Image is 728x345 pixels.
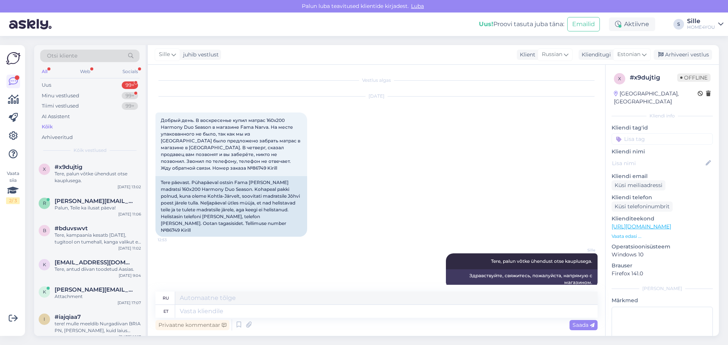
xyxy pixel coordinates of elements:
span: Offline [677,73,711,82]
span: r [43,200,46,206]
div: [DATE] [155,93,598,100]
div: # x9dujtig [630,73,677,82]
div: Web [78,67,92,76]
div: Tere, kampaania kesatb [DATE], tugitool on tumehall, kanga valikut ei ole. [55,232,141,245]
p: Kliendi email [612,172,713,180]
div: Sille [687,18,715,24]
div: Minu vestlused [42,92,79,100]
div: Aktiivne [609,17,655,31]
span: robert_paal@icloud.com [55,198,133,205]
div: [DATE] 9:04 [119,273,141,278]
div: Küsi meiliaadressi [612,180,665,190]
span: k [43,262,46,267]
span: Sille [159,50,170,59]
div: Vaata siia [6,170,20,204]
p: Kliendi telefon [612,194,713,201]
div: [GEOGRAPHIC_DATA], [GEOGRAPHIC_DATA] [614,90,698,106]
span: Saada [573,322,595,328]
span: #x9dujtig [55,164,82,170]
input: Lisa tag [612,133,713,145]
div: Küsi telefoninumbrit [612,201,673,212]
div: 99+ [122,81,138,89]
span: #bduvswvt [55,225,88,232]
a: [URL][DOMAIN_NAME] [612,223,671,230]
span: kai@nuad.ee [55,259,133,266]
div: Tere, palun võtke ühendust otse kauplusega. [55,170,141,184]
b: Uus! [479,20,493,28]
div: juhib vestlust [180,51,219,59]
div: Socials [121,67,140,76]
div: 99+ [122,102,138,110]
p: Klienditeekond [612,215,713,223]
div: tere! mulle meeldib Nurgadiivan BRIA PN, [PERSON_NAME], kuid laius kahjuks ei sobi. kas on võimal... [55,320,141,334]
div: Здравствуйте, свяжитесь, пожалуйста, напрямую с магазином. [446,269,598,289]
span: Добрый день. В воскресенье купил матрас 160х200 Harmony Duo Season в магазине Fama Narva. На мест... [161,117,301,171]
p: Kliendi tag'id [612,124,713,132]
div: [PERSON_NAME] [612,285,713,292]
div: Tere, antud diivan toodetud Aasias. [55,266,141,273]
div: Kõik [42,123,53,131]
div: [DATE] 16:17 [119,334,141,340]
p: Windows 10 [612,251,713,259]
div: Klienditugi [579,51,611,59]
div: [DATE] 11:06 [118,211,141,217]
span: Kõik vestlused [74,147,107,154]
span: Sille [567,247,595,253]
div: Tere päevast. Pühapäeval ostsin Fama [PERSON_NAME] madratsi 160x200 Harmony Duo Season. Kohapeal ... [155,176,307,237]
img: Askly Logo [6,51,20,66]
div: Palun, Teile ka ilusat päeva! [55,205,141,211]
span: Russian [542,50,562,59]
div: HOME4YOU [687,24,715,30]
div: 99+ [122,92,138,100]
span: #iajqiaa7 [55,314,81,320]
div: 2 / 3 [6,197,20,204]
div: Attachment [55,293,141,300]
div: Arhiveeri vestlus [654,50,712,60]
span: i [44,316,45,322]
span: b [43,228,46,233]
div: Privaatne kommentaar [155,320,229,330]
p: Brauser [612,262,713,270]
a: SilleHOME4YOU [687,18,723,30]
span: 12:53 [158,237,186,243]
div: Kliendi info [612,112,713,119]
div: et [163,305,168,318]
span: k [43,289,46,295]
div: S [673,19,684,30]
div: Uus [42,81,51,89]
span: x [43,166,46,172]
div: Tiimi vestlused [42,102,79,110]
div: [DATE] 11:02 [118,245,141,251]
div: All [40,67,49,76]
div: AI Assistent [42,113,70,120]
button: Emailid [567,17,600,31]
p: Vaata edasi ... [612,233,713,240]
div: [DATE] 17:07 [118,300,141,306]
div: Vestlus algas [155,77,598,84]
span: Estonian [617,50,640,59]
div: Arhiveeritud [42,134,73,141]
div: Proovi tasuta juba täna: [479,20,564,29]
div: Klient [517,51,535,59]
span: x [618,76,621,81]
p: Kliendi nimi [612,148,713,156]
p: Operatsioonisüsteem [612,243,713,251]
input: Lisa nimi [612,159,704,167]
span: kristel@avaron.com [55,286,133,293]
p: Firefox 141.0 [612,270,713,278]
div: [DATE] 13:02 [118,184,141,190]
span: Luba [409,3,426,9]
div: ru [163,292,169,304]
span: Otsi kliente [47,52,77,60]
p: Märkmed [612,297,713,304]
span: Tere, palun võtke ühendust otse kauplusega. [491,258,592,264]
